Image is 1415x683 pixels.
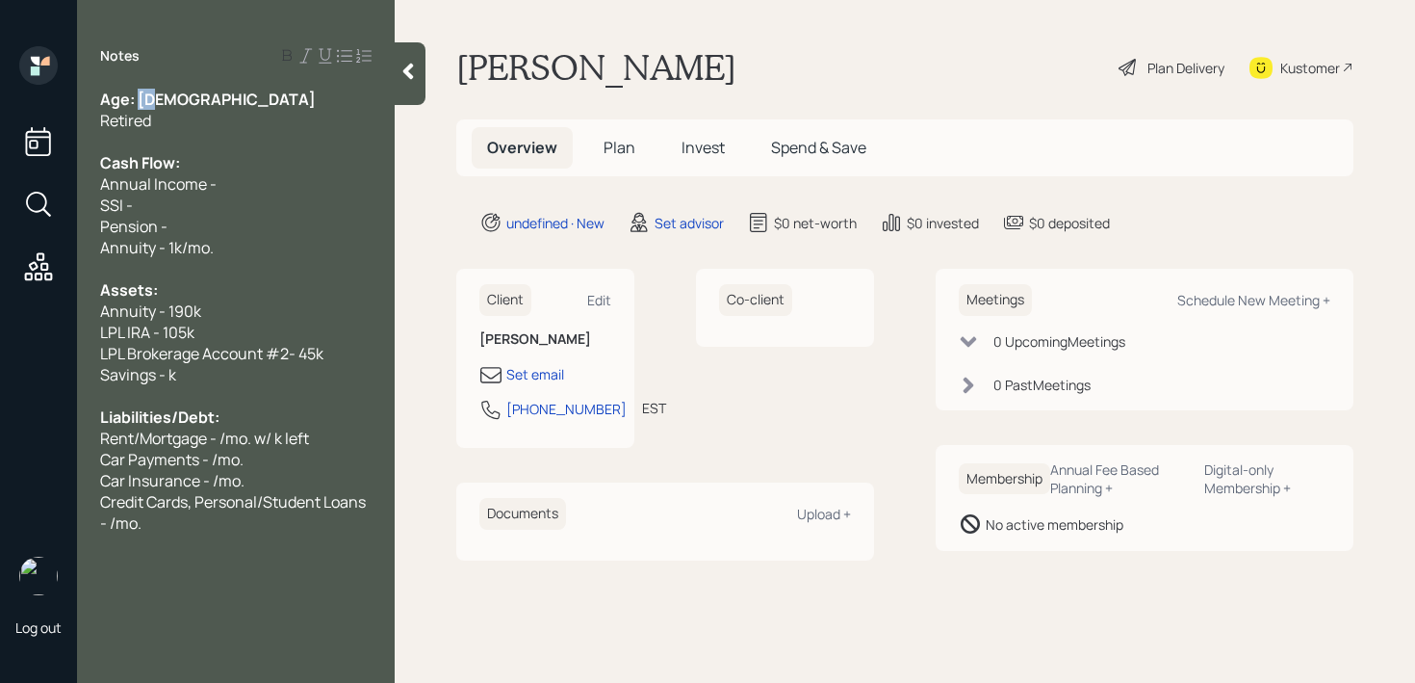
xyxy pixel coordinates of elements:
[774,213,857,233] div: $0 net-worth
[100,216,167,237] span: Pension -
[993,375,1091,395] div: 0 Past Meeting s
[587,291,611,309] div: Edit
[100,195,133,216] span: SSI -
[1029,213,1110,233] div: $0 deposited
[506,213,605,233] div: undefined · New
[1204,460,1330,497] div: Digital-only Membership +
[993,331,1125,352] div: 0 Upcoming Meeting s
[479,331,611,348] h6: [PERSON_NAME]
[797,505,851,523] div: Upload +
[1177,291,1330,309] div: Schedule New Meeting +
[100,89,316,110] span: Age: [DEMOGRAPHIC_DATA]
[1147,58,1224,78] div: Plan Delivery
[959,284,1032,316] h6: Meetings
[100,491,369,534] span: Credit Cards, Personal/Student Loans - /mo.
[642,398,666,418] div: EST
[719,284,792,316] h6: Co-client
[100,343,323,364] span: LPL Brokerage Account #2- 45k
[100,46,140,66] label: Notes
[479,498,566,530] h6: Documents
[100,279,158,301] span: Assets:
[986,514,1123,535] div: No active membership
[100,364,176,385] span: Savings - k
[100,449,244,470] span: Car Payments - /mo.
[1050,460,1189,497] div: Annual Fee Based Planning +
[100,110,151,131] span: Retired
[604,137,635,158] span: Plan
[100,470,244,491] span: Car Insurance - /mo.
[682,137,725,158] span: Invest
[479,284,531,316] h6: Client
[100,322,194,343] span: LPL IRA - 105k
[100,428,309,449] span: Rent/Mortgage - /mo. w/ k left
[15,618,62,637] div: Log out
[100,407,219,428] span: Liabilities/Debt:
[100,301,201,322] span: Annuity - 190k
[506,364,564,384] div: Set email
[771,137,866,158] span: Spend & Save
[655,213,724,233] div: Set advisor
[100,237,214,258] span: Annuity - 1k/mo.
[959,463,1050,495] h6: Membership
[100,152,180,173] span: Cash Flow:
[456,46,736,89] h1: [PERSON_NAME]
[487,137,557,158] span: Overview
[19,557,58,595] img: retirable_logo.png
[1280,58,1340,78] div: Kustomer
[506,399,627,419] div: [PHONE_NUMBER]
[907,213,979,233] div: $0 invested
[100,173,217,195] span: Annual Income -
